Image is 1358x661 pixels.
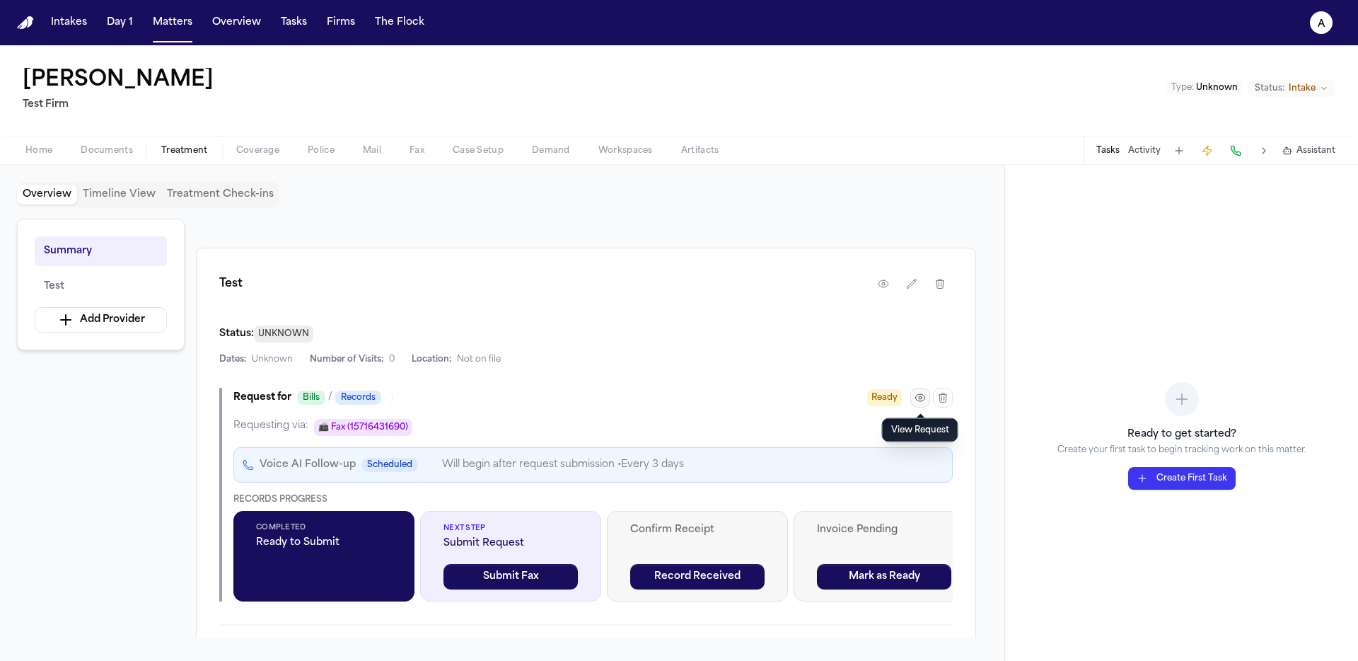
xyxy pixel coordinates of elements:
[25,145,52,156] span: Home
[681,145,719,156] span: Artifacts
[17,16,34,30] img: Finch Logo
[147,10,198,35] button: Matters
[1169,141,1189,161] button: Add Task
[17,185,77,205] button: Overview
[1296,145,1335,156] span: Assistant
[77,185,161,205] button: Timeline View
[1057,427,1306,442] h3: Ready to get started?
[630,564,765,590] button: Record Received
[335,391,381,405] span: Records
[1096,145,1120,156] button: Tasks
[35,272,167,301] button: Test
[443,523,578,534] span: Next Step
[254,326,313,343] span: UNKNOWN
[1226,141,1246,161] button: Make a Call
[1197,141,1217,161] button: Create Immediate Task
[1171,84,1194,92] span: Type :
[410,145,424,156] span: Fax
[532,145,570,156] span: Demand
[207,10,267,35] button: Overview
[817,523,951,537] span: Invoice Pending
[219,328,254,339] span: Status:
[252,354,293,365] span: Unknown
[260,456,356,473] p: Voice AI Follow-up
[1248,80,1335,97] button: Change status from Intake
[1167,81,1242,95] button: Edit Type: Unknown
[101,10,139,35] button: Day 1
[219,275,243,292] h1: Test
[361,458,418,472] span: Scheduled
[35,307,167,333] button: Add Provider
[219,354,246,365] span: Dates:
[308,145,335,156] span: Police
[328,391,332,405] span: /
[23,68,214,93] h1: [PERSON_NAME]
[161,145,208,156] span: Treatment
[1282,145,1335,156] button: Assistant
[233,495,327,504] span: Records Progress
[233,419,308,436] span: Requesting via:
[457,354,501,365] span: Not on file
[867,389,902,406] span: Ready
[1128,467,1236,490] button: Create First Task
[817,564,951,590] button: Mark as Ready
[363,145,381,156] span: Mail
[35,236,167,266] button: Summary
[23,96,219,113] h2: Test Firm
[314,419,412,436] span: 📠 Fax (15716431690)
[45,10,93,35] button: Intakes
[598,145,653,156] span: Workspaces
[1128,145,1161,156] button: Activity
[256,536,392,550] span: Ready to Submit
[453,145,504,156] span: Case Setup
[443,564,578,590] button: Submit Fax
[321,10,361,35] button: Firms
[442,456,684,473] p: Will begin after request submission • Every 3 days
[412,354,451,365] span: Location:
[256,522,392,533] span: Completed
[275,10,313,35] button: Tasks
[161,185,279,205] button: Treatment Check-ins
[389,354,395,365] span: 0
[1196,84,1238,92] span: Unknown
[310,354,383,365] span: Number of Visits:
[369,10,430,35] button: The Flock
[236,145,279,156] span: Coverage
[630,523,765,537] span: Confirm Receipt
[81,145,133,156] span: Documents
[1289,83,1316,94] span: Intake
[23,68,214,93] button: Edit matter name
[443,536,578,551] span: Submit Request
[882,418,958,442] div: View Request
[1057,444,1306,456] p: Create your first task to begin tracking work on this matter.
[17,16,34,30] a: Home
[233,391,291,405] span: Request for
[297,391,325,405] span: Bills
[1255,83,1284,94] span: Status:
